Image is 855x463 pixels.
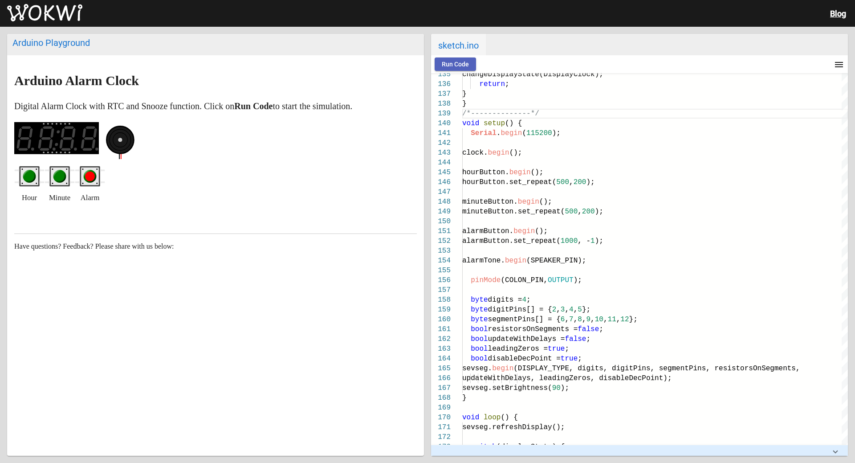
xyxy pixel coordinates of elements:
span: segmentPins[] = { [488,315,561,324]
span: bool [471,325,488,333]
div: 139 [431,109,451,119]
div: 145 [431,168,451,177]
span: 1 [590,237,595,245]
div: 142 [431,138,451,148]
div: 140 [431,119,451,128]
span: false [578,325,599,333]
div: 148 [431,197,451,207]
div: 143 [431,148,451,158]
span: () { [501,414,517,422]
span: updateWithDelays, leadingZeros, dis [462,374,612,382]
span: true [561,355,578,363]
span: bool [471,345,488,353]
span: 12 [620,315,629,324]
span: OUTPUT [548,276,574,284]
span: ); [561,384,569,392]
div: 149 [431,207,451,217]
span: }; [582,306,590,314]
div: 166 [431,373,451,383]
span: istorsOnSegments, [727,365,800,373]
span: loop [484,414,501,422]
div: 137 [431,89,451,99]
span: (); [539,198,552,206]
span: , [603,315,608,324]
span: /*--------------*/ [462,110,539,118]
span: ; [505,80,509,88]
span: ableDecPoint); [612,374,672,382]
div: Arduino Playground [12,37,419,48]
span: sevseg.refreshDisplay(); [462,423,565,431]
span: sevseg. [462,365,492,373]
div: 162 [431,334,451,344]
div: 150 [431,217,451,226]
span: , [590,315,595,324]
span: ); [595,208,603,216]
span: 9 [586,315,591,324]
div: 138 [431,99,451,109]
span: 4 [569,306,574,314]
span: 11 [608,315,616,324]
div: 151 [431,226,451,236]
small: Minute [49,191,70,205]
span: bool [471,355,488,363]
span: 200 [582,208,595,216]
span: begin [488,149,509,157]
span: (COLON_PIN, [501,276,548,284]
span: begin [509,168,531,176]
span: ); [552,129,561,137]
span: void [462,414,479,422]
h1: Arduino Alarm Clock [14,74,417,88]
span: 200 [574,178,586,186]
span: () { [505,119,522,127]
span: digits = [488,296,522,304]
div: 161 [431,324,451,334]
div: 159 [431,305,451,315]
span: minuteButton. [462,198,518,206]
span: 8 [578,315,582,324]
span: , [569,178,574,186]
div: 160 [431,315,451,324]
span: byte [471,315,488,324]
span: sevseg.setBrightness( [462,384,552,392]
span: } [462,100,467,108]
div: 158 [431,295,451,305]
span: Run Code [442,61,469,68]
div: 173 [431,442,451,452]
span: , [574,315,578,324]
div: 146 [431,177,451,187]
div: 165 [431,364,451,373]
mat-icon: menu [834,59,844,70]
span: , [582,315,586,324]
div: 170 [431,413,451,422]
span: pinMode [471,276,501,284]
span: (displayState) { [497,443,565,451]
div: 154 [431,256,451,266]
div: 169 [431,403,451,413]
span: begin [518,198,539,206]
span: minuteButton.set_repeat( [462,208,565,216]
img: Wokwi [7,4,82,22]
span: leadingZeros = [488,345,548,353]
span: void [462,119,479,127]
div: 171 [431,422,451,432]
span: , [556,306,561,314]
span: begin [501,129,522,137]
div: 155 [431,266,451,275]
span: (); [509,149,522,157]
span: updateWithDelays = [488,335,565,343]
span: 3 [561,306,565,314]
span: 90 [552,384,561,392]
span: true [548,345,565,353]
span: bool [471,335,488,343]
div: 172 [431,432,451,442]
span: clock. [462,149,488,157]
a: Blog [830,9,846,18]
span: hourButton.set_repeat( [462,178,556,186]
span: }; [629,315,638,324]
span: ; [526,296,531,304]
div: 144 [431,158,451,168]
span: (DISPLAY_TYPE, digits, digitPins, segmentPins, res [513,365,727,373]
span: ; [578,355,582,363]
div: 163 [431,344,451,354]
span: begin [505,257,526,265]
